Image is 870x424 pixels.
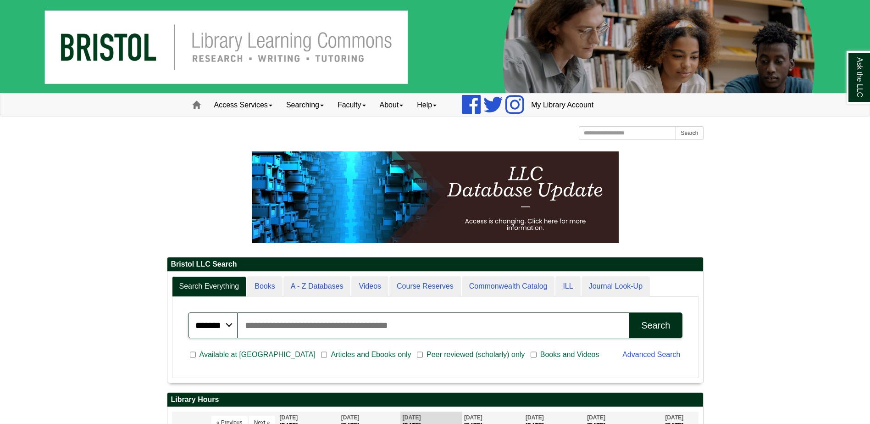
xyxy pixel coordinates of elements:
[676,126,703,140] button: Search
[207,94,279,117] a: Access Services
[524,94,600,117] a: My Library Account
[341,414,360,421] span: [DATE]
[410,94,443,117] a: Help
[537,349,603,360] span: Books and Videos
[665,414,683,421] span: [DATE]
[641,320,670,331] div: Search
[587,414,605,421] span: [DATE]
[321,351,327,359] input: Articles and Ebooks only
[464,414,482,421] span: [DATE]
[190,351,196,359] input: Available at [GEOGRAPHIC_DATA]
[172,276,247,297] a: Search Everything
[247,276,282,297] a: Books
[389,276,461,297] a: Course Reserves
[167,257,703,272] h2: Bristol LLC Search
[423,349,528,360] span: Peer reviewed (scholarly) only
[531,351,537,359] input: Books and Videos
[582,276,650,297] a: Journal Look-Up
[351,276,388,297] a: Videos
[327,349,415,360] span: Articles and Ebooks only
[279,94,331,117] a: Searching
[280,414,298,421] span: [DATE]
[629,312,682,338] button: Search
[252,151,619,243] img: HTML tutorial
[283,276,351,297] a: A - Z Databases
[555,276,580,297] a: ILL
[167,393,703,407] h2: Library Hours
[526,414,544,421] span: [DATE]
[417,351,423,359] input: Peer reviewed (scholarly) only
[373,94,410,117] a: About
[196,349,319,360] span: Available at [GEOGRAPHIC_DATA]
[462,276,555,297] a: Commonwealth Catalog
[403,414,421,421] span: [DATE]
[331,94,373,117] a: Faculty
[622,351,680,358] a: Advanced Search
